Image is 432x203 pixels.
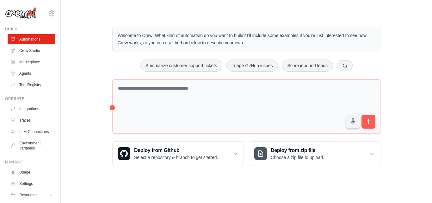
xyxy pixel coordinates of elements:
[140,60,222,72] button: Summarize customer support tickets
[5,27,55,32] div: Build
[5,96,55,101] div: Operate
[8,138,55,153] a: Environment Variables
[8,80,55,90] a: Tool Registry
[8,46,55,56] a: Crew Studio
[118,32,375,47] p: Welcome to Crew! What kind of automation do you want to build? I'll include some examples if you'...
[8,115,55,125] a: Traces
[8,34,55,44] a: Automations
[271,147,324,154] h3: Deploy from zip file
[5,7,37,19] img: Logo
[19,193,37,198] span: Resources
[134,154,218,161] p: Select a repository & branch to get started.
[8,104,55,114] a: Integrations
[8,167,55,177] a: Usage
[8,179,55,189] a: Settings
[8,190,55,200] button: Resources
[271,154,324,161] p: Choose a zip file to upload.
[226,60,278,72] button: Triage GitHub issues
[8,57,55,67] a: Marketplace
[8,127,55,137] a: LLM Connections
[282,60,333,72] button: Score inbound leads
[134,147,218,154] h3: Deploy from Github
[5,160,55,165] div: Manage
[8,68,55,79] a: Agents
